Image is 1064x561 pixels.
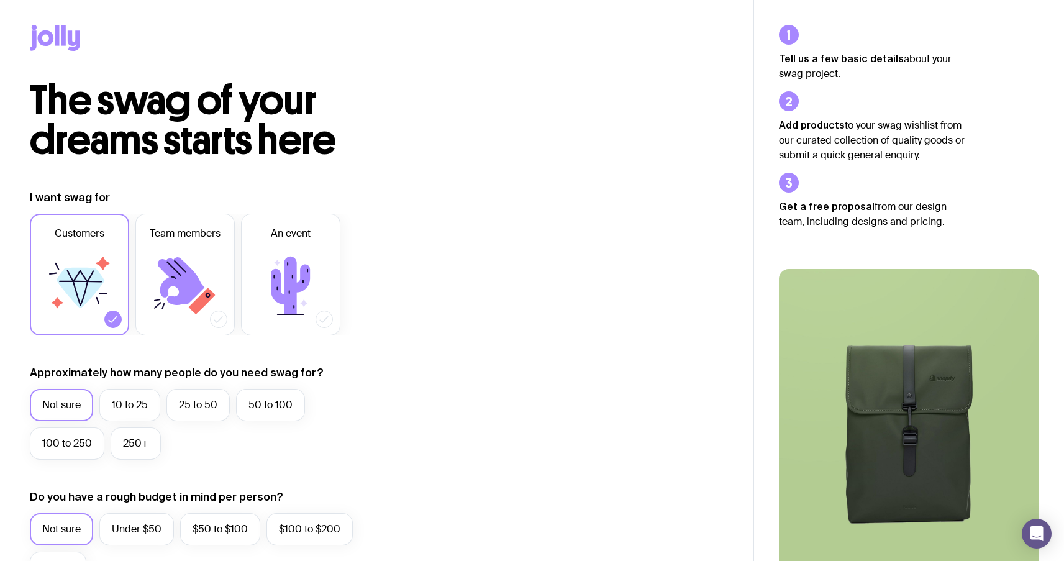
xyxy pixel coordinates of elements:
[111,427,161,460] label: 250+
[30,490,283,504] label: Do you have a rough budget in mind per person?
[30,76,336,165] span: The swag of your dreams starts here
[30,427,104,460] label: 100 to 250
[779,199,965,229] p: from our design team, including designs and pricing.
[30,389,93,421] label: Not sure
[779,51,965,81] p: about your swag project.
[55,226,104,241] span: Customers
[266,513,353,545] label: $100 to $200
[99,389,160,421] label: 10 to 25
[1022,519,1052,549] div: Open Intercom Messenger
[30,513,93,545] label: Not sure
[166,389,230,421] label: 25 to 50
[150,226,221,241] span: Team members
[271,226,311,241] span: An event
[779,53,904,64] strong: Tell us a few basic details
[779,201,875,212] strong: Get a free proposal
[30,365,324,380] label: Approximately how many people do you need swag for?
[779,117,965,163] p: to your swag wishlist from our curated collection of quality goods or submit a quick general enqu...
[180,513,260,545] label: $50 to $100
[30,190,110,205] label: I want swag for
[236,389,305,421] label: 50 to 100
[779,119,845,130] strong: Add products
[99,513,174,545] label: Under $50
